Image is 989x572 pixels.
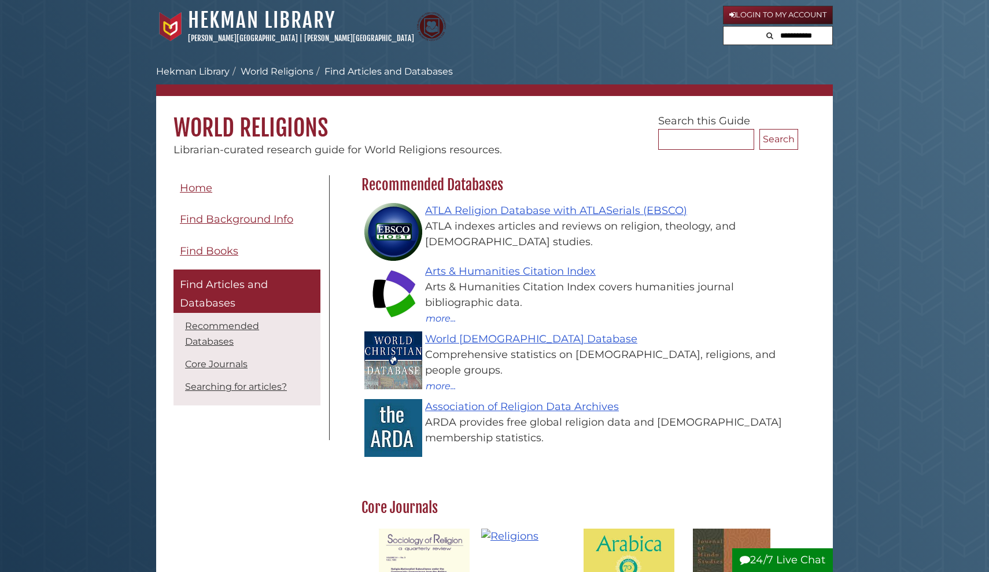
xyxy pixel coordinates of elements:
h1: World Religions [156,96,833,142]
a: ATLA Religion Database with ATLASerials (EBSCO) [425,204,687,217]
button: more... [425,311,456,326]
a: World [DEMOGRAPHIC_DATA] Database [425,333,637,345]
h2: Core Journals [356,499,798,517]
button: 24/7 Live Chat [732,548,833,572]
span: | [300,34,302,43]
a: World Religions [241,66,313,77]
div: Comprehensive statistics on [DEMOGRAPHIC_DATA], religions, and people groups. [373,347,792,378]
a: Hekman Library [188,8,335,33]
img: Calvin Theological Seminary [417,12,446,41]
div: Guide Pages [174,175,320,412]
a: Find Articles and Databases [174,270,320,313]
span: Find Background Info [180,213,293,226]
div: ARDA provides free global religion data and [DEMOGRAPHIC_DATA] membership statistics. [373,415,792,446]
li: Find Articles and Databases [313,65,453,79]
a: Association of Religion Data Archives [425,400,619,413]
a: Login to My Account [723,6,833,24]
span: Find Books [180,245,238,257]
span: Find Articles and Databases [180,278,268,309]
span: Librarian-curated research guide for World Religions resources. [174,143,502,156]
a: [PERSON_NAME][GEOGRAPHIC_DATA] [188,34,298,43]
a: Core Journals [185,359,248,370]
i: Search [766,32,773,39]
a: Find Books [174,238,320,264]
button: Search [763,27,777,42]
span: Home [180,182,212,194]
a: Hekman Library [156,66,230,77]
button: more... [425,378,456,393]
a: Find Background Info [174,206,320,233]
a: Arts & Humanities Citation Index [425,265,596,278]
img: Calvin University [156,12,185,41]
button: Search [759,129,798,150]
h2: Recommended Databases [356,176,798,194]
a: [PERSON_NAME][GEOGRAPHIC_DATA] [304,34,414,43]
a: Recommended Databases [185,320,259,347]
div: ATLA indexes articles and reviews on religion, theology, and [DEMOGRAPHIC_DATA] studies. [373,219,792,250]
nav: breadcrumb [156,65,833,96]
a: Searching for articles? [185,381,287,392]
div: Arts & Humanities Citation Index covers humanities journal bibliographic data. [373,279,792,311]
img: Religions [475,523,578,550]
a: Home [174,175,320,201]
